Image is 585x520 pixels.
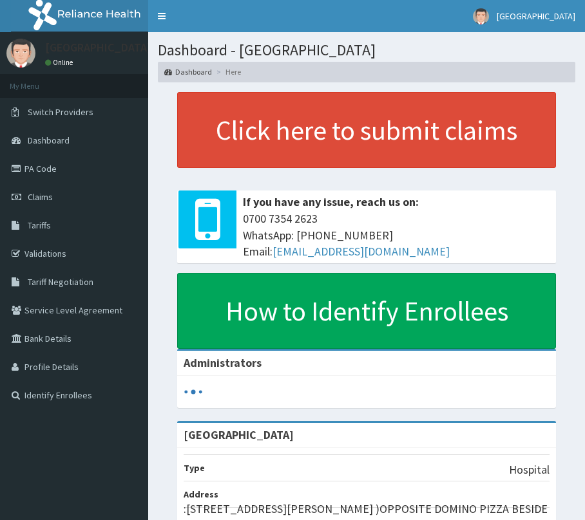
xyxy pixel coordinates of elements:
span: Tariff Negotiation [28,276,93,288]
span: Tariffs [28,219,51,231]
b: Administrators [184,355,262,370]
span: [GEOGRAPHIC_DATA] [497,10,575,22]
span: Claims [28,191,53,203]
a: [EMAIL_ADDRESS][DOMAIN_NAME] [273,244,450,259]
a: Click here to submit claims [177,92,556,168]
a: Online [45,58,76,67]
b: Address [184,488,218,500]
a: How to Identify Enrollees [177,273,556,349]
b: If you have any issue, reach us on: [243,194,419,209]
p: [GEOGRAPHIC_DATA] [45,42,151,53]
span: Dashboard [28,135,70,146]
svg: audio-loading [184,382,203,402]
img: User Image [6,39,35,68]
img: User Image [473,8,489,24]
span: Switch Providers [28,106,93,118]
strong: [GEOGRAPHIC_DATA] [184,427,294,442]
span: 0700 7354 2623 WhatsApp: [PHONE_NUMBER] Email: [243,210,550,260]
b: Type [184,462,205,474]
li: Here [213,66,241,77]
p: Hospital [509,461,550,478]
h1: Dashboard - [GEOGRAPHIC_DATA] [158,42,575,59]
a: Dashboard [164,66,212,77]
